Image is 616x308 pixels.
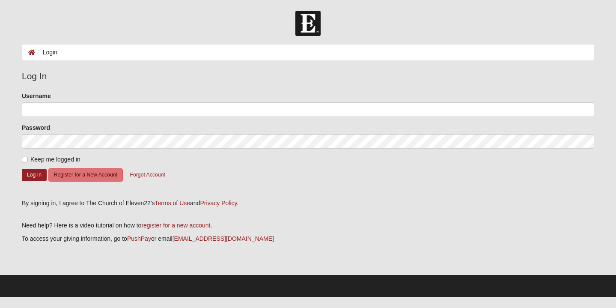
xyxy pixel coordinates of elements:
[127,235,151,242] a: PushPay
[22,169,47,181] button: Log In
[141,222,210,229] a: register for a new account
[48,168,123,182] button: Register for a New Account
[22,221,594,230] p: Need help? Here is a video tutorial on how to .
[295,11,321,36] img: Church of Eleven22 Logo
[173,235,274,242] a: [EMAIL_ADDRESS][DOMAIN_NAME]
[155,200,190,206] a: Terms of Use
[200,200,237,206] a: Privacy Policy
[35,48,57,57] li: Login
[22,199,594,208] div: By signing in, I agree to The Church of Eleven22's and .
[22,234,594,243] p: To access your giving information, go to or email
[22,157,27,162] input: Keep me logged in
[22,69,594,83] legend: Log In
[22,92,51,100] label: Username
[30,156,80,163] span: Keep me logged in
[22,123,50,132] label: Password
[124,168,170,182] button: Forgot Account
